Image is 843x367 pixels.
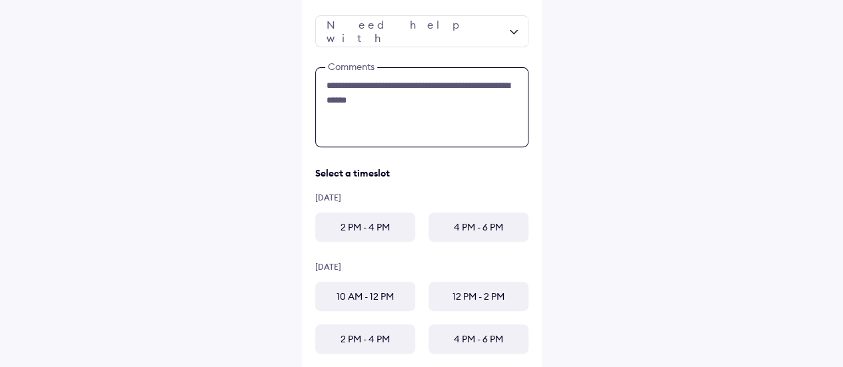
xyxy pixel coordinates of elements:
div: 4 PM - 6 PM [428,324,528,354]
div: [DATE] [315,262,528,272]
div: Select a timeslot [315,167,528,179]
div: 12 PM - 2 PM [428,282,528,311]
div: 2 PM - 4 PM [315,324,415,354]
div: 2 PM - 4 PM [315,212,415,242]
div: 4 PM - 6 PM [428,212,528,242]
div: [DATE] [315,192,528,202]
div: 10 AM - 12 PM [315,282,415,311]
